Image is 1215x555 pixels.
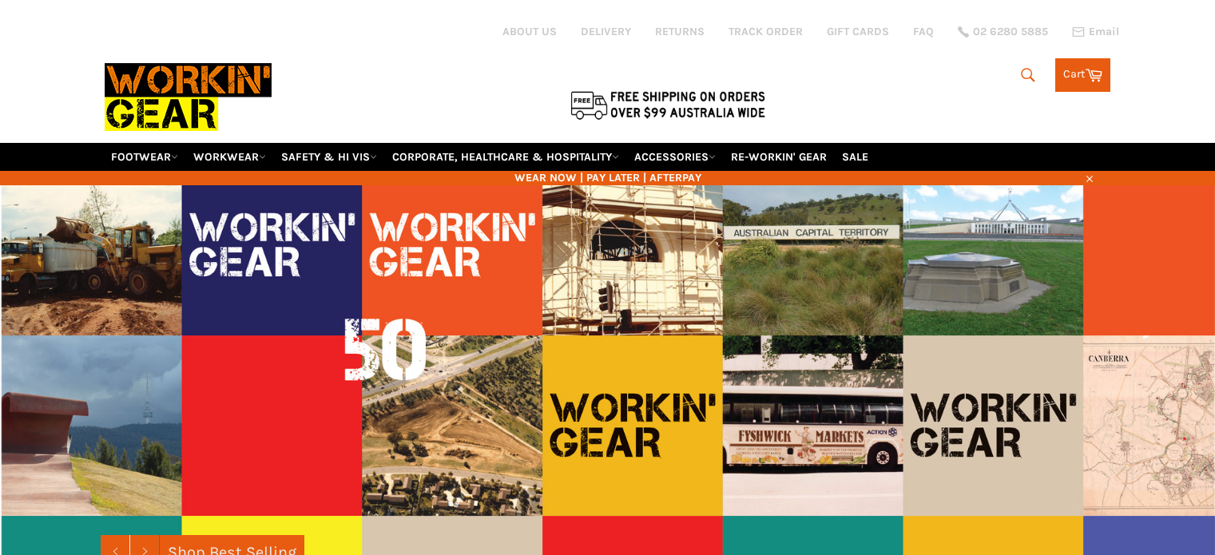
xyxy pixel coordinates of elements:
a: SALE [836,143,875,171]
img: Workin Gear leaders in Workwear, Safety Boots, PPE, Uniforms. Australia's No.1 in Workwear [105,52,272,142]
a: TRACK ORDER [729,24,803,39]
span: 02 6280 5885 [973,26,1048,38]
span: WEAR NOW | PAY LATER | AFTERPAY [105,170,1111,185]
a: Cart [1055,58,1110,92]
a: DELIVERY [581,24,631,39]
a: RE-WORKIN' GEAR [725,143,833,171]
a: RETURNS [655,24,705,39]
a: SAFETY & HI VIS [275,143,383,171]
a: Email [1072,26,1119,38]
a: FAQ [913,24,934,39]
img: Flat $9.95 shipping Australia wide [568,88,768,121]
a: 02 6280 5885 [958,26,1048,38]
a: GIFT CARDS [827,24,889,39]
a: ACCESSORIES [628,143,722,171]
a: CORPORATE, HEALTHCARE & HOSPITALITY [386,143,625,171]
a: WORKWEAR [187,143,272,171]
a: ABOUT US [502,24,557,39]
a: FOOTWEAR [105,143,185,171]
span: Email [1089,26,1119,38]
